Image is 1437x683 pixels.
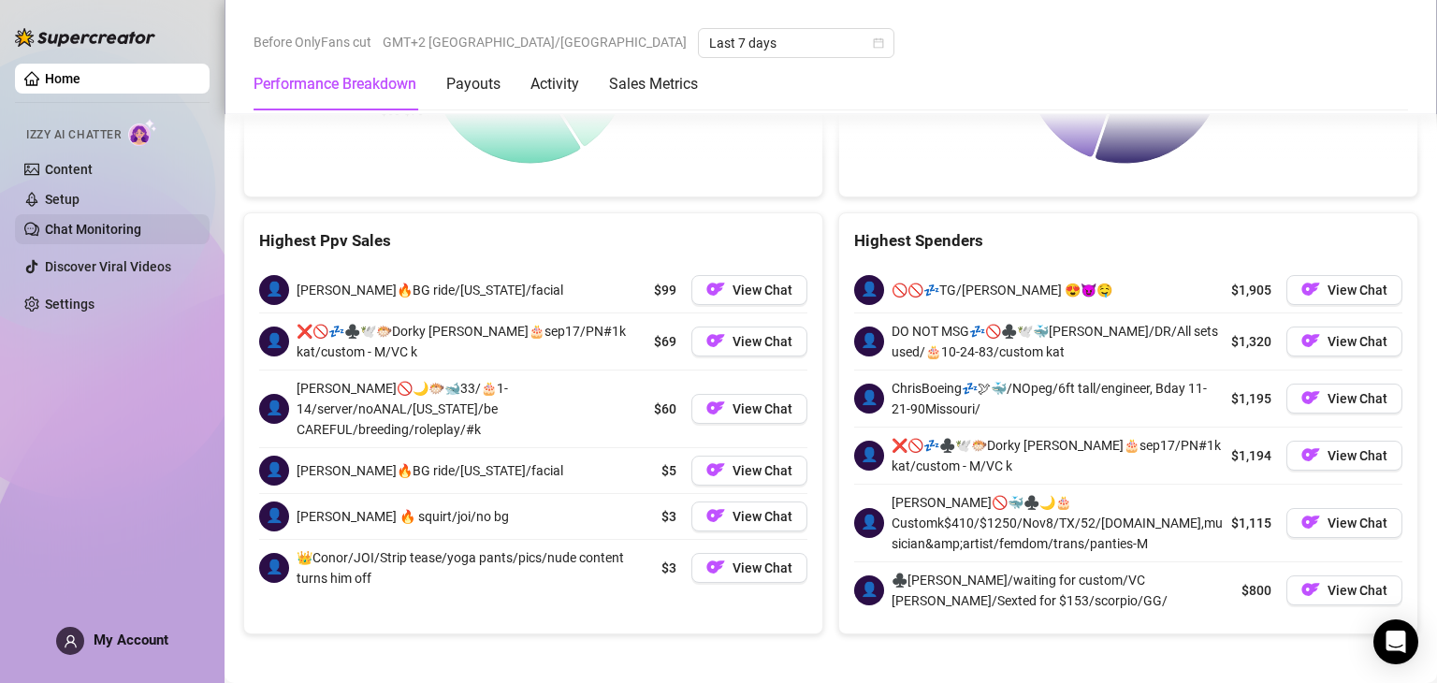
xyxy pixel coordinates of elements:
[709,29,883,57] span: Last 7 days
[892,321,1224,362] span: DO NOT MSG💤🚫♣️🕊️🐳[PERSON_NAME]/DR/All sets used/🎂10-24-83/custom kat
[1286,508,1402,538] button: OFView Chat
[654,331,676,352] span: $69
[706,460,725,479] img: OF
[1328,583,1387,598] span: View Chat
[1286,441,1402,471] button: OFView Chat
[297,547,654,589] span: 👑Conor/JOI/Strip tease/yoga pants/pics/nude content turns him off
[661,460,676,481] span: $5
[259,275,289,305] span: 👤
[1301,513,1320,531] img: OF
[892,435,1224,476] span: ❌🚫💤♣️🕊️🐡Dorky [PERSON_NAME]🎂sep17/PN#1k kat/custom - M/VC k
[854,508,884,538] span: 👤
[691,501,807,531] button: OFView Chat
[654,280,676,300] span: $99
[1328,334,1387,349] span: View Chat
[297,280,563,300] span: [PERSON_NAME]🔥BG ride/[US_STATE]/facial
[691,394,807,424] button: OFView Chat
[892,492,1224,554] span: [PERSON_NAME]🚫🐳♣️🌙🎂Customk$410/$1250/Nov8/TX/52/[DOMAIN_NAME],musician&amp;artist/femdom/trans/pa...
[654,399,676,419] span: $60
[45,71,80,86] a: Home
[706,506,725,525] img: OF
[854,384,884,414] span: 👤
[530,73,579,95] div: Activity
[1328,516,1387,530] span: View Chat
[1301,580,1320,599] img: OF
[1286,275,1402,305] a: OFView Chat
[254,73,416,95] div: Performance Breakdown
[691,553,807,583] button: OFView Chat
[1286,384,1402,414] button: OFView Chat
[733,401,792,416] span: View Chat
[892,280,1112,300] span: 🚫🚫💤TG/[PERSON_NAME] 😍😈🤤
[854,575,884,605] span: 👤
[1328,283,1387,298] span: View Chat
[706,558,725,576] img: OF
[297,378,646,440] span: [PERSON_NAME]🚫🌙🐡🐋33/🎂1-14/server/noANAL/[US_STATE]/be CAREFUL/breeding/roleplay/#k
[45,162,93,177] a: Content
[259,553,289,583] span: 👤
[691,327,807,356] button: OFView Chat
[892,378,1224,419] span: ChrisBoeing💤🕊🐳/NOpeg/6ft tall/engineer, Bday 11-21-90Missouri/
[733,509,792,524] span: View Chat
[1231,513,1271,533] span: $1,115
[259,394,289,424] span: 👤
[733,463,792,478] span: View Chat
[661,506,676,527] span: $3
[45,192,80,207] a: Setup
[854,275,884,305] span: 👤
[26,126,121,144] span: Izzy AI Chatter
[1286,327,1402,356] button: OFView Chat
[45,297,94,312] a: Settings
[383,28,687,56] span: GMT+2 [GEOGRAPHIC_DATA]/[GEOGRAPHIC_DATA]
[691,456,807,486] button: OFView Chat
[128,119,157,146] img: AI Chatter
[1301,445,1320,464] img: OF
[1301,280,1320,298] img: OF
[1231,388,1271,409] span: $1,195
[381,105,424,118] text: $60-$70
[661,558,676,578] span: $3
[45,222,141,237] a: Chat Monitoring
[94,632,168,648] span: My Account
[1373,619,1418,664] div: Open Intercom Messenger
[691,275,807,305] button: OFView Chat
[854,441,884,471] span: 👤
[64,634,78,648] span: user
[1231,331,1271,352] span: $1,320
[259,228,807,254] div: Highest Ppv Sales
[1231,445,1271,466] span: $1,194
[1328,448,1387,463] span: View Chat
[446,73,501,95] div: Payouts
[1301,388,1320,407] img: OF
[733,283,792,298] span: View Chat
[15,28,155,47] img: logo-BBDzfeDw.svg
[45,259,171,274] a: Discover Viral Videos
[1241,580,1271,601] span: $800
[254,28,371,56] span: Before OnlyFans cut
[259,501,289,531] span: 👤
[1231,280,1271,300] span: $1,905
[1286,575,1402,605] button: OFView Chat
[1328,391,1387,406] span: View Chat
[706,331,725,350] img: OF
[854,228,1402,254] div: Highest Spenders
[854,327,884,356] span: 👤
[259,456,289,486] span: 👤
[1301,331,1320,350] img: OF
[297,460,563,481] span: [PERSON_NAME]🔥BG ride/[US_STATE]/facial
[609,73,698,95] div: Sales Metrics
[706,399,725,417] img: OF
[892,570,1234,611] span: ♣️[PERSON_NAME]/waiting for custom/VC [PERSON_NAME]/Sexted for $153/scorpio/GG/
[733,560,792,575] span: View Chat
[259,327,289,356] span: 👤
